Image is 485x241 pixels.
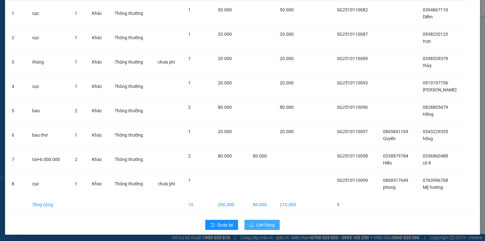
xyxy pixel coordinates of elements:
[423,112,434,117] span: Hồng
[249,223,254,228] span: upload
[27,123,70,147] td: bao thơ
[158,59,175,65] span: chưa phí
[7,74,27,99] td: 4
[110,172,153,196] td: Thông thường
[337,178,368,183] span: SG2510110099
[188,7,191,12] span: 1
[244,220,280,230] button: uploadLên hàng
[110,147,153,172] td: Thông thường
[158,181,175,186] span: chưa phí
[337,80,368,85] span: SG2510110093
[7,50,27,74] td: 3
[188,105,191,110] span: 2
[383,178,408,183] span: 0868517649
[337,56,368,61] span: SG2510110089
[75,11,77,16] span: 1
[188,32,191,37] span: 1
[110,26,153,50] td: Thông thường
[423,63,432,68] span: thùy
[87,172,110,196] td: Khác
[332,196,378,213] td: 8
[423,153,448,158] span: 0356860488
[183,196,213,213] td: 10
[383,185,396,190] span: phong
[110,123,153,147] td: Thông thường
[280,105,294,110] span: 80.000
[7,147,27,172] td: 7
[27,26,70,50] td: cục
[423,105,448,110] span: 0828805479
[110,1,153,26] td: Thông thường
[280,80,294,85] span: 20.000
[423,7,448,12] span: 0394867110
[218,32,232,37] span: 20.000
[256,221,275,228] span: Lên hàng
[217,221,233,228] span: Quay lại
[75,181,77,186] span: 1
[188,56,191,61] span: 1
[423,56,448,61] span: 0398539379
[205,220,238,230] button: rollbackQuay lại
[87,147,110,172] td: Khác
[337,7,368,12] span: SG2510110082
[248,196,275,213] td: 80.000
[423,14,433,19] span: Diễm
[110,74,153,99] td: Thông thường
[218,80,232,85] span: 20.000
[87,50,110,74] td: Khác
[27,147,70,172] td: túi+6.000.000
[423,87,457,92] span: [PERSON_NAME]
[218,129,232,134] span: 20.000
[110,99,153,123] td: Thông thường
[213,196,248,213] td: 290.000
[27,99,70,123] td: bao
[383,129,408,134] span: 0865841169
[253,153,267,158] span: 80.000
[423,32,448,37] span: 0938230123
[383,153,408,158] span: 0338879784
[7,123,27,147] td: 6
[7,172,27,196] td: 8
[218,105,232,110] span: 80.000
[423,136,433,141] span: hồng
[280,56,294,61] span: 20.000
[7,26,27,50] td: 2
[75,84,77,89] span: 1
[87,1,110,26] td: Khác
[87,99,110,123] td: Khác
[383,136,396,141] span: Quyến
[280,129,294,134] span: 20.000
[75,157,77,162] span: 2
[423,185,443,190] span: Mỹ hương
[337,32,368,37] span: SG2510110087
[7,99,27,123] td: 5
[275,196,304,213] td: 210.000
[27,1,70,26] td: cục
[188,178,191,183] span: 1
[423,178,448,183] span: 0763996708
[280,7,294,12] span: 50.000
[75,133,77,138] span: 1
[110,50,153,74] td: Thông thường
[337,105,368,110] span: SG2510110096
[218,56,232,61] span: 20.000
[75,108,77,113] span: 2
[218,153,232,158] span: 80.000
[423,39,431,44] span: trực
[188,80,191,85] span: 1
[27,50,70,74] td: thùng
[280,32,294,37] span: 20.000
[75,35,77,40] span: 1
[87,74,110,99] td: Khác
[188,153,191,158] span: 2
[27,74,70,99] td: cục
[87,26,110,50] td: Khác
[27,172,70,196] td: cục
[75,59,77,65] span: 1
[337,153,368,158] span: SG2510110098
[423,160,431,165] span: cô 8
[218,7,232,12] span: 50.000
[423,80,448,85] span: 0919197756
[87,123,110,147] td: Khác
[210,223,215,228] span: rollback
